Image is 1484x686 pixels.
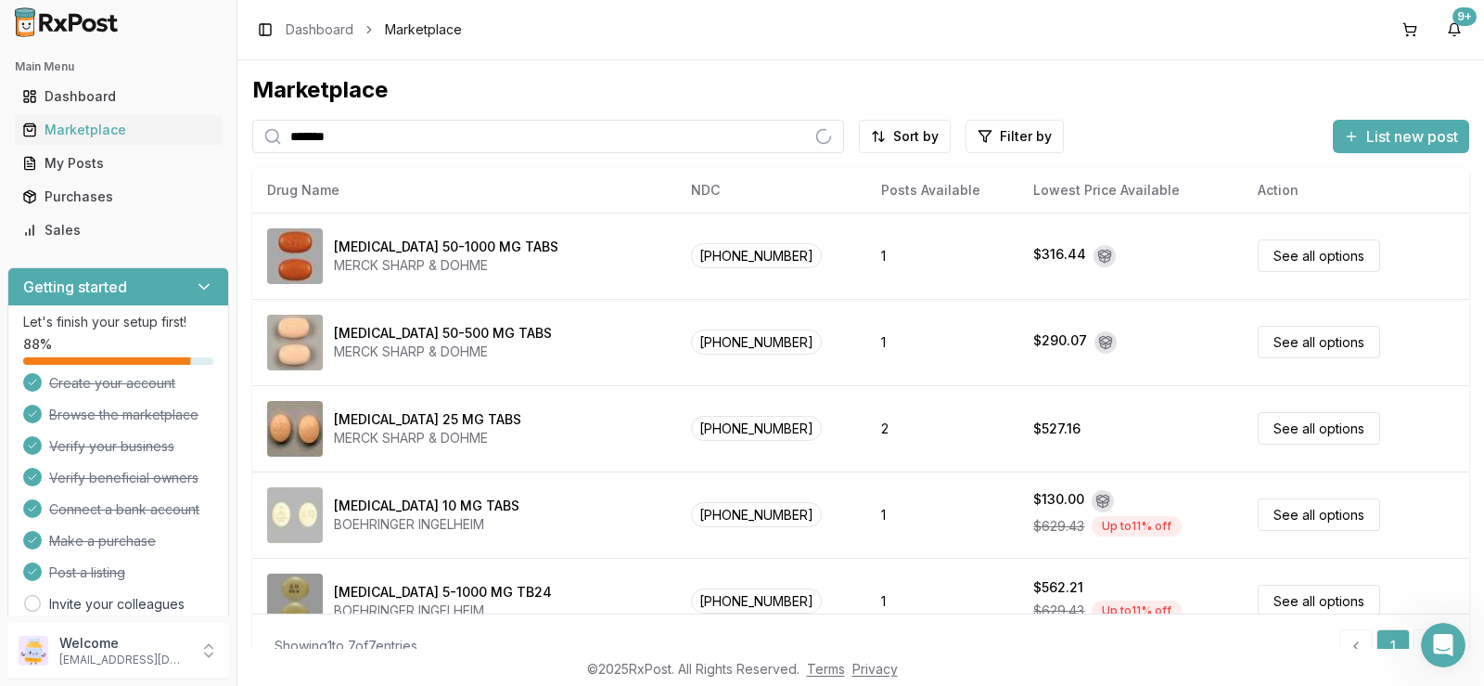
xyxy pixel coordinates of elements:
[49,374,175,393] span: Create your account
[23,335,52,354] span: 88 %
[1033,490,1084,512] div: $130.00
[1258,585,1380,617] a: See all options
[59,653,188,667] p: [EMAIL_ADDRESS][DOMAIN_NAME]
[49,500,199,519] span: Connect a bank account
[252,75,1469,105] div: Marketplace
[966,120,1064,153] button: Filter by
[691,502,822,527] span: [PHONE_NUMBER]
[22,121,214,139] div: Marketplace
[19,636,48,666] img: User avatar
[22,188,214,206] div: Purchases
[866,213,1019,299] td: 1
[15,59,222,74] h2: Main Menu
[22,221,214,239] div: Sales
[1033,245,1086,267] div: $316.44
[275,637,417,655] div: Showing 1 to 7 of 7 entries
[267,228,323,284] img: Janumet 50-1000 MG TABS
[866,168,1019,213] th: Posts Available
[7,82,229,111] button: Dashboard
[15,180,222,214] a: Purchases
[1421,623,1465,667] iframe: Intercom live chat
[7,149,229,178] button: My Posts
[1376,629,1410,663] a: 1
[852,661,898,677] a: Privacy
[385,20,462,39] span: Marketplace
[1258,498,1380,531] a: See all options
[1000,127,1052,146] span: Filter by
[1033,578,1083,597] div: $562.21
[59,634,188,653] p: Welcome
[1033,602,1084,620] span: $629.43
[866,558,1019,644] td: 1
[334,343,552,361] div: MERCK SHARP & DOHME
[1452,7,1477,26] div: 9+
[866,299,1019,385] td: 1
[334,497,519,515] div: [MEDICAL_DATA] 10 MG TABS
[49,563,125,582] span: Post a listing
[15,214,222,247] a: Sales
[676,168,866,213] th: NDC
[866,385,1019,472] td: 2
[691,243,822,268] span: [PHONE_NUMBER]
[15,80,222,113] a: Dashboard
[49,469,198,487] span: Verify beneficial owners
[1033,420,1081,438] div: $527.16
[334,602,552,620] div: BOEHRINGER INGELHEIM
[866,472,1019,558] td: 1
[7,215,229,245] button: Sales
[807,661,845,677] a: Terms
[49,406,198,424] span: Browse the marketplace
[1243,168,1469,213] th: Action
[1092,601,1182,621] div: Up to 11 % off
[23,276,127,298] h3: Getting started
[7,182,229,212] button: Purchases
[15,113,222,147] a: Marketplace
[267,574,323,629] img: Synjardy XR 5-1000 MG TB24
[334,238,558,256] div: [MEDICAL_DATA] 50-1000 MG TABS
[334,429,521,447] div: MERCK SHARP & DOHME
[286,20,353,39] a: Dashboard
[1439,15,1469,45] button: 9+
[691,416,822,441] span: [PHONE_NUMBER]
[7,115,229,145] button: Marketplace
[1339,629,1447,663] nav: pagination
[334,410,521,429] div: [MEDICAL_DATA] 25 MG TABS
[267,487,323,543] img: Jardiance 10 MG TABS
[22,87,214,106] div: Dashboard
[267,315,323,370] img: Janumet 50-500 MG TABS
[15,147,222,180] a: My Posts
[49,532,156,550] span: Make a purchase
[1033,517,1084,536] span: $629.43
[334,515,519,534] div: BOEHRINGER INGELHEIM
[1258,412,1380,445] a: See all options
[1033,331,1087,354] div: $290.07
[23,313,213,331] p: Let's finish your setup first!
[252,168,676,213] th: Drug Name
[49,437,174,456] span: Verify your business
[334,324,552,343] div: [MEDICAL_DATA] 50-500 MG TABS
[22,154,214,173] div: My Posts
[1333,120,1469,153] button: List new post
[1258,239,1380,272] a: See all options
[1018,168,1243,213] th: Lowest Price Available
[1092,516,1182,537] div: Up to 11 % off
[334,583,552,602] div: [MEDICAL_DATA] 5-1000 MG TB24
[334,256,558,275] div: MERCK SHARP & DOHME
[1333,129,1469,148] a: List new post
[691,589,822,614] span: [PHONE_NUMBER]
[7,7,126,37] img: RxPost Logo
[893,127,939,146] span: Sort by
[691,330,822,355] span: [PHONE_NUMBER]
[49,595,185,614] a: Invite your colleagues
[1366,125,1458,148] span: List new post
[286,20,462,39] nav: breadcrumb
[859,120,951,153] button: Sort by
[1258,326,1380,358] a: See all options
[267,401,323,457] img: Januvia 25 MG TABS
